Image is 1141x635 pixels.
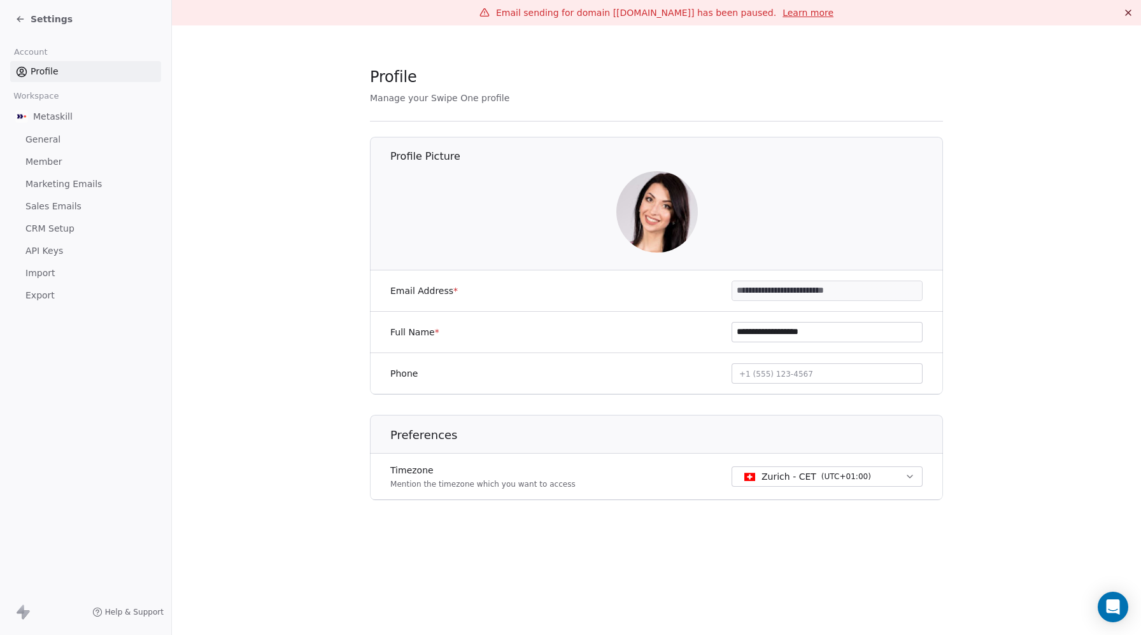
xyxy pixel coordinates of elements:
span: Metaskill [33,110,73,123]
span: Email sending for domain [[DOMAIN_NAME]] has been paused. [496,8,776,18]
button: Zurich - CET(UTC+01:00) [732,466,923,487]
span: Marketing Emails [25,178,102,191]
span: Account [8,43,53,62]
h1: Preferences [390,428,944,443]
span: Zurich - CET [762,470,816,483]
a: Profile [10,61,161,82]
a: Member [10,151,161,172]
span: ( UTC+01:00 ) [821,471,871,482]
span: Export [25,289,55,302]
a: API Keys [10,241,161,262]
span: API Keys [25,244,63,258]
a: Import [10,263,161,284]
a: Settings [15,13,73,25]
img: AVATAR%20METASKILL%20-%20Colori%20Positivo.png [15,110,28,123]
span: Sales Emails [25,200,81,213]
label: Full Name [390,326,439,338]
label: Phone [390,367,418,380]
a: Sales Emails [10,196,161,217]
span: Member [25,155,62,169]
a: CRM Setup [10,218,161,239]
span: Settings [31,13,73,25]
label: Timezone [390,464,576,477]
a: Learn more [783,6,833,19]
span: Import [25,267,55,280]
img: y20ioNKkpnIL_TwbaL-Q9Dm38r_GwzlUFKNwohZvYnM [616,171,698,253]
a: Marketing Emails [10,174,161,195]
a: General [10,129,161,150]
span: Profile [370,67,417,87]
span: Workspace [8,87,64,106]
button: +1 (555) 123-4567 [732,363,923,384]
p: Mention the timezone which you want to access [390,479,576,489]
h1: Profile Picture [390,150,944,164]
span: Help & Support [105,607,164,617]
span: +1 (555) 123-4567 [739,370,813,379]
span: Profile [31,65,59,78]
span: CRM Setup [25,222,74,235]
span: General [25,133,60,146]
label: Email Address [390,284,458,297]
a: Help & Support [92,607,164,617]
div: Open Intercom Messenger [1098,592,1128,622]
span: Manage your Swipe One profile [370,93,509,103]
a: Export [10,285,161,306]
